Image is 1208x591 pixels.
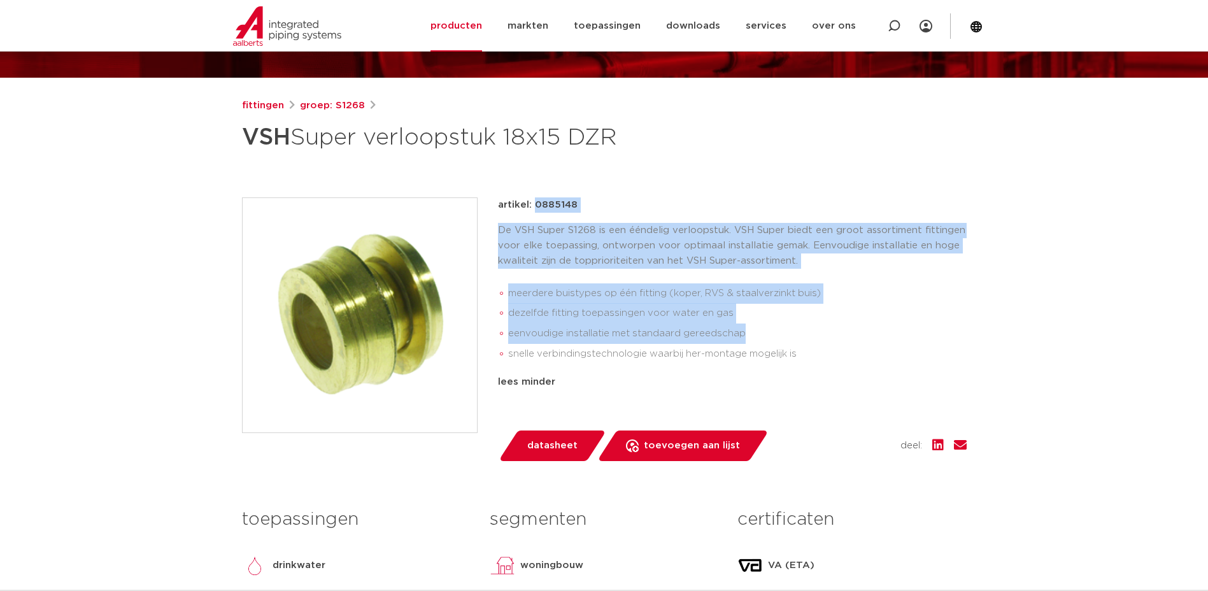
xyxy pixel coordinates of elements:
li: dezelfde fitting toepassingen voor water en gas [508,303,967,324]
li: snelle verbindingstechnologie waarbij her-montage mogelijk is [508,344,967,364]
span: toevoegen aan lijst [644,436,740,456]
strong: VSH [242,126,290,149]
p: De VSH Super S1268 is een ééndelig verloopstuk. VSH Super biedt een groot assortiment fittingen v... [498,223,967,269]
img: woningbouw [490,553,515,578]
img: drinkwater [242,553,267,578]
p: VA (ETA) [768,558,814,573]
a: fittingen [242,98,284,113]
img: Product Image for VSH Super verloopstuk 18x15 DZR [243,198,477,432]
li: meerdere buistypes op één fitting (koper, RVS & staalverzinkt buis) [508,283,967,304]
span: deel: [900,438,922,453]
p: woningbouw [520,558,583,573]
a: groep: S1268 [300,98,365,113]
img: VA (ETA) [737,553,763,578]
li: eenvoudige installatie met standaard gereedschap [508,324,967,344]
span: datasheet [527,436,578,456]
h3: toepassingen [242,507,471,532]
h3: certificaten [737,507,966,532]
p: drinkwater [273,558,325,573]
div: lees minder [498,374,967,390]
a: datasheet [498,431,606,461]
h1: Super verloopstuk 18x15 DZR [242,118,720,157]
p: artikel: 0885148 [498,197,578,213]
h3: segmenten [490,507,718,532]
